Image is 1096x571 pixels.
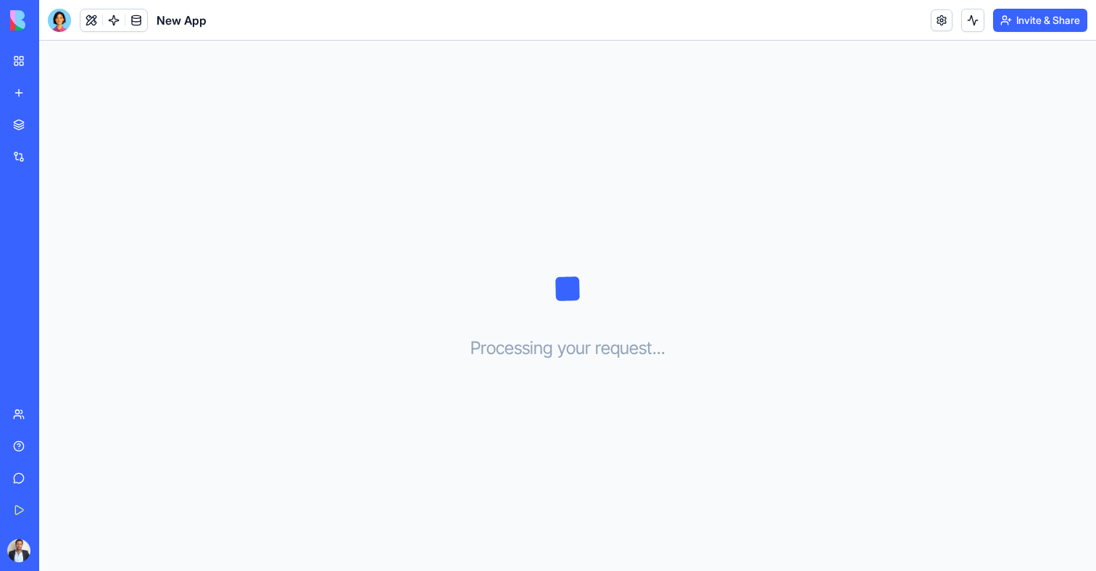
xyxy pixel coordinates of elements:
img: ACg8ocKs6QvFS2K1sRk7fBAxRko1c3Aw1Q2B3gxXbS3vZdgCKTT9Lvg=s96-c [7,539,30,562]
span: . [661,337,665,360]
span: . [657,337,661,360]
h3: Processing your request [470,337,665,360]
span: New App [157,12,207,29]
span: . [652,337,657,360]
button: Invite & Share [993,9,1087,32]
img: logo [10,10,100,30]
